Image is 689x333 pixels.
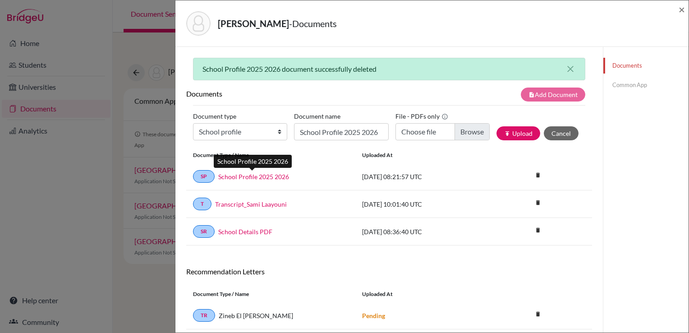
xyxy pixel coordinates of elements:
a: SP [193,170,215,183]
i: publish [504,130,510,137]
a: Transcript_Sami Laayouni [215,199,287,209]
div: Document Type / Name [186,290,355,298]
label: Document name [294,109,340,123]
button: note_addAdd Document [521,88,585,102]
div: Uploaded at [355,151,491,159]
a: delete [531,170,545,182]
div: [DATE] 10:01:40 UTC [355,199,491,209]
label: Document type [193,109,236,123]
h6: Documents [186,89,389,98]
i: delete [531,196,545,209]
i: note_add [528,92,535,98]
span: × [679,3,685,16]
a: T [193,198,211,210]
div: School Profile 2025 2026 document successfully deleted [193,58,585,80]
h6: Recommendation Letters [186,267,592,276]
button: publishUpload [496,126,540,140]
button: close [565,64,576,74]
a: TR [193,309,215,322]
a: Common App [603,77,689,93]
a: delete [531,197,545,209]
i: delete [531,168,545,182]
a: SR [193,225,215,238]
button: Close [679,4,685,15]
strong: [PERSON_NAME] [218,18,289,29]
div: [DATE] 08:36:40 UTC [355,227,491,236]
a: School Details PDF [218,227,272,236]
i: delete [531,307,545,321]
button: Cancel [544,126,579,140]
div: [DATE] 08:21:57 UTC [355,172,491,181]
a: School Profile 2025 2026 [218,172,289,181]
a: delete [531,225,545,237]
div: Document Type / Name [186,151,355,159]
div: Uploaded at [355,290,491,298]
label: File - PDFs only [395,109,448,123]
a: Documents [603,58,689,74]
span: - Documents [289,18,337,29]
span: Zineb El [PERSON_NAME] [219,311,293,320]
strong: Pending [362,312,385,319]
a: delete [531,309,545,321]
div: School Profile 2025 2026 [214,155,292,168]
i: delete [531,223,545,237]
